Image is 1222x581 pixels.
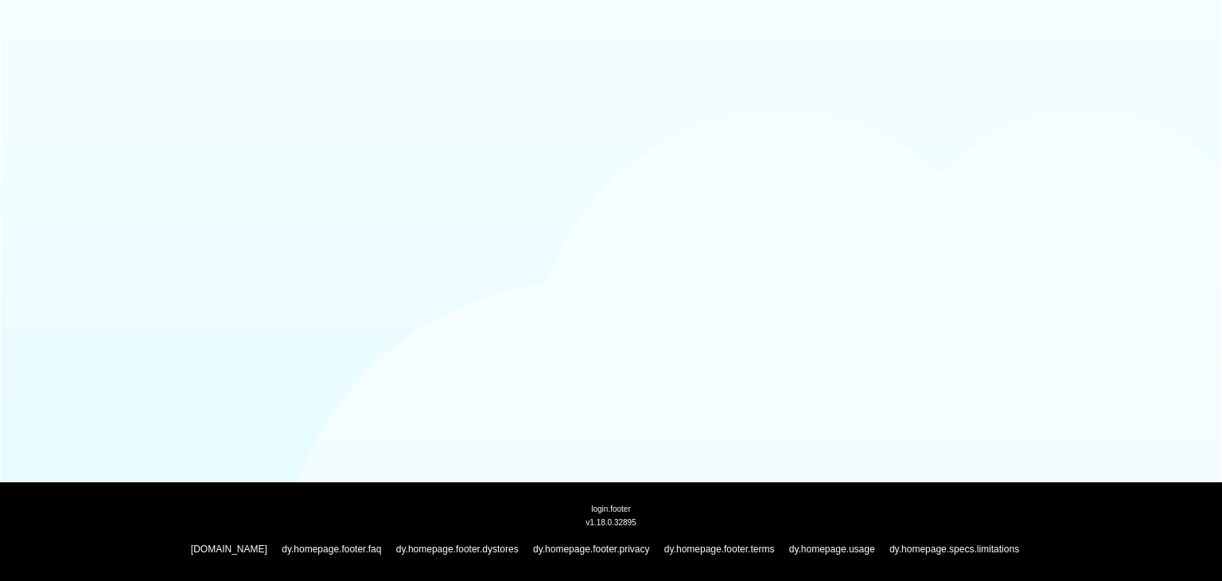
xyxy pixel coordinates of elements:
span: login.footer [591,503,630,513]
a: dy.homepage.usage [789,544,875,555]
a: dy.homepage.footer.faq [282,544,381,555]
a: dy.homepage.footer.privacy [533,544,650,555]
span: v1.18.0.32895 [586,517,636,527]
a: [DOMAIN_NAME] [191,544,267,555]
a: dy.homepage.footer.dystores [396,544,519,555]
a: dy.homepage.specs.limitations [889,544,1019,555]
a: dy.homepage.footer.terms [664,544,775,555]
